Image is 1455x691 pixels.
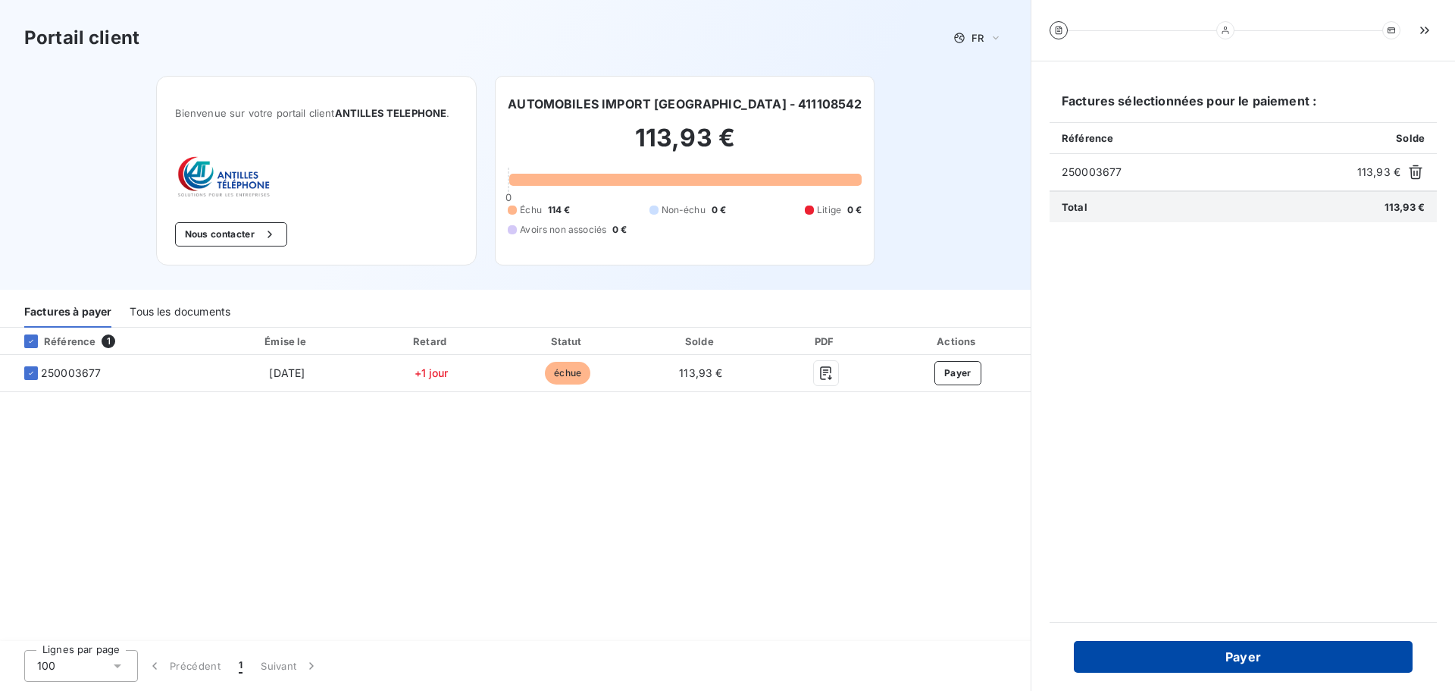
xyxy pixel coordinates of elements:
[503,334,632,349] div: Statut
[12,335,95,348] div: Référence
[175,107,458,119] span: Bienvenue sur votre portail client .
[1050,92,1437,122] h6: Factures sélectionnées pour le paiement :
[102,335,115,348] span: 1
[638,334,763,349] div: Solde
[269,366,305,379] span: [DATE]
[175,222,287,247] button: Nous contacter
[24,24,139,52] h3: Portail client
[1062,201,1087,213] span: Total
[1062,165,1351,180] span: 250003677
[934,361,981,385] button: Payer
[847,203,862,217] span: 0 €
[770,334,882,349] div: PDF
[138,650,230,682] button: Précédent
[175,155,272,198] img: Company logo
[817,203,841,217] span: Litige
[1385,201,1425,213] span: 113,93 €
[24,296,111,328] div: Factures à payer
[1074,641,1413,673] button: Payer
[1062,132,1113,144] span: Référence
[508,95,862,113] h6: AUTOMOBILES IMPORT [GEOGRAPHIC_DATA] - 411108542
[1357,165,1400,180] span: 113,93 €
[252,650,328,682] button: Suivant
[1396,132,1425,144] span: Solde
[548,203,571,217] span: 114 €
[239,658,242,674] span: 1
[215,334,359,349] div: Émise le
[612,223,627,237] span: 0 €
[679,366,722,379] span: 113,93 €
[888,334,1028,349] div: Actions
[520,223,606,237] span: Avoirs non associés
[41,366,101,381] span: 250003677
[335,107,447,119] span: ANTILLES TELEPHONE
[415,366,449,379] span: +1 jour
[508,123,862,168] h2: 113,93 €
[972,32,984,44] span: FR
[37,658,55,674] span: 100
[520,203,542,217] span: Échu
[365,334,497,349] div: Retard
[712,203,726,217] span: 0 €
[505,191,512,203] span: 0
[230,650,252,682] button: 1
[130,296,230,328] div: Tous les documents
[662,203,706,217] span: Non-échu
[545,362,590,385] span: échue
